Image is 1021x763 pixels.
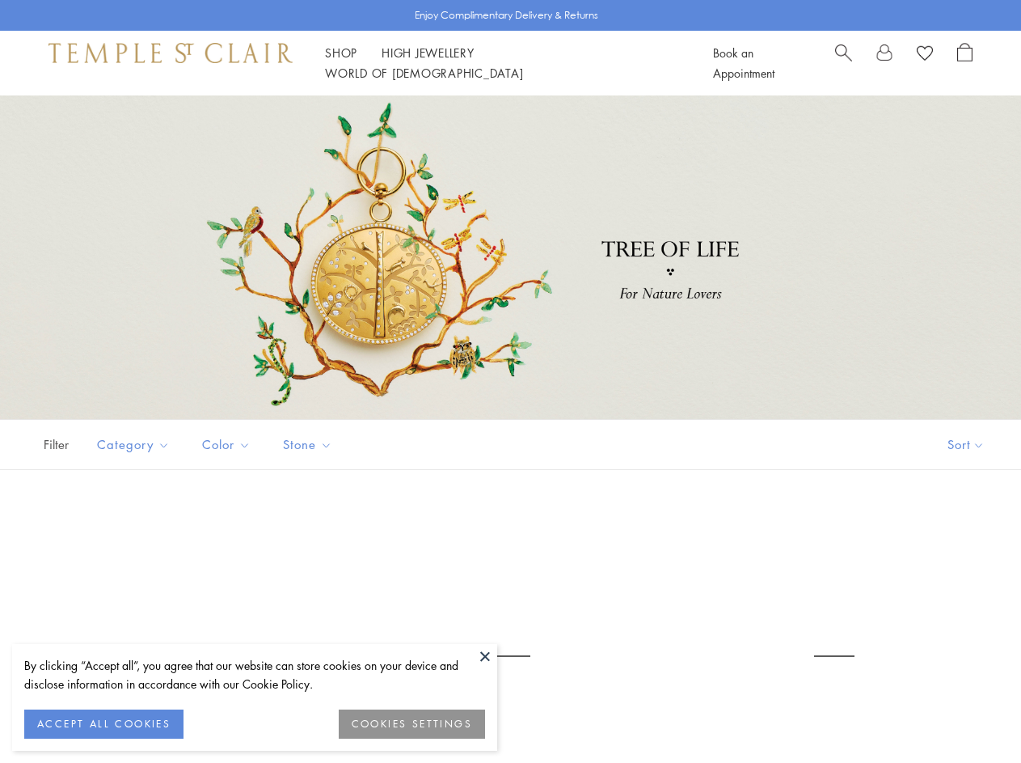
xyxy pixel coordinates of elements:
[325,43,677,83] nav: Main navigation
[339,710,485,739] button: COOKIES SETTINGS
[957,43,972,83] a: Open Shopping Bag
[325,65,523,81] a: World of [DEMOGRAPHIC_DATA]World of [DEMOGRAPHIC_DATA]
[325,45,357,61] a: ShopShop
[415,7,598,23] p: Enjoy Complimentary Delivery & Returns
[85,426,182,463] button: Category
[24,710,184,739] button: ACCEPT ALL COOKIES
[835,43,852,83] a: Search
[194,434,263,455] span: Color
[713,45,774,81] a: Book an Appointment
[24,656,485,693] div: By clicking “Accept all”, you agree that our website can store cookies on your device and disclos...
[190,426,263,463] button: Color
[89,434,182,455] span: Category
[917,43,933,67] a: View Wishlist
[49,43,293,62] img: Temple St. Clair
[275,434,344,455] span: Stone
[271,426,344,463] button: Stone
[382,45,475,61] a: High JewelleryHigh Jewellery
[911,420,1021,469] button: Show sort by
